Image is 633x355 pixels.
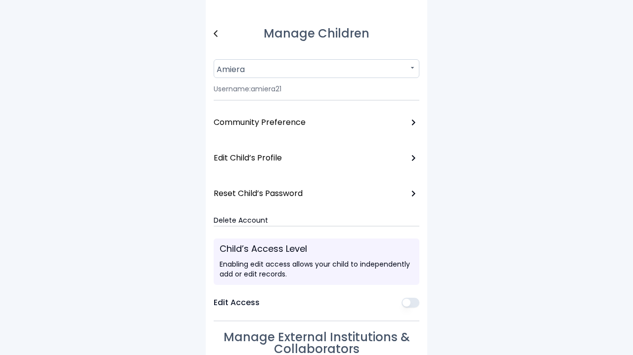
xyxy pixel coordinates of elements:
p: Username: amiera21 [214,84,419,94]
p: Edit Child’s Profile [214,153,282,163]
a: Edit Child’s Profile [214,148,419,168]
p: Community Preference [214,118,306,127]
label: Edit Access [214,297,260,309]
img: back [214,30,218,37]
h3: Child’s Access Level [220,244,413,253]
h1: Manage Children [264,28,369,39]
p: Reset Child’s Password [214,189,303,198]
a: Community Preference [214,113,419,132]
a: Reset Child’s Password [214,184,419,203]
button: Delete Account [214,215,268,226]
p: Enabling edit access allows your child to independently add or edit records. [220,259,413,279]
h1: Manage External Institutions & Collaborators [214,331,419,355]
